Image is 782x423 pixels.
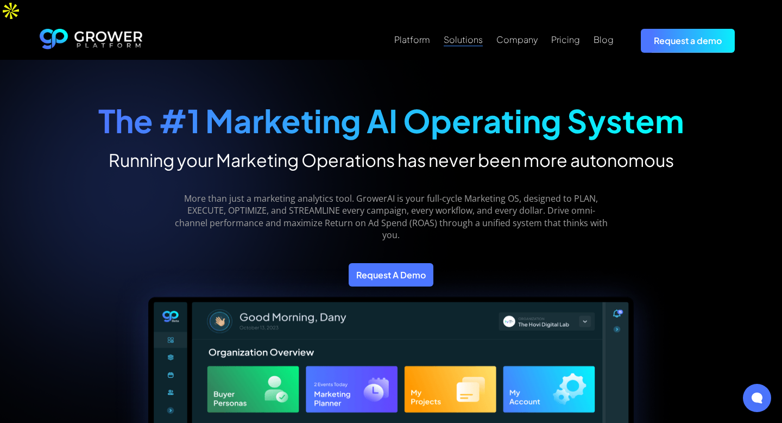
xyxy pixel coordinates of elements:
div: Platform [394,34,430,45]
div: Blog [594,34,614,45]
a: Platform [394,33,430,46]
h2: Running your Marketing Operations has never been more autonomous [98,149,684,171]
strong: The #1 Marketing AI Operating System [98,101,684,140]
a: Request A Demo [349,263,433,287]
p: More than just a marketing analytics tool. GrowerAI is your full-cycle Marketing OS, designed to ... [173,192,609,241]
a: Company [496,33,538,46]
a: Solutions [444,33,483,46]
div: Company [496,34,538,45]
a: home [40,29,143,53]
div: Solutions [444,34,483,45]
div: Pricing [551,34,580,45]
a: Blog [594,33,614,46]
a: Request a demo [641,29,735,52]
a: Pricing [551,33,580,46]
